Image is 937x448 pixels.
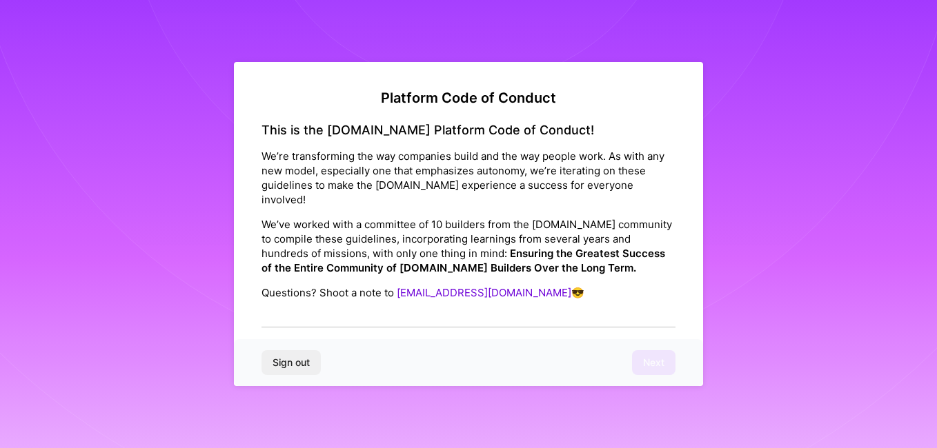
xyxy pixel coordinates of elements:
button: Sign out [262,350,321,375]
p: We’ve worked with a committee of 10 builders from the [DOMAIN_NAME] community to compile these gu... [262,217,675,275]
h2: Platform Code of Conduct [262,90,675,106]
p: We’re transforming the way companies build and the way people work. As with any new model, especi... [262,149,675,207]
span: Sign out [273,356,310,369]
p: Questions? Shoot a note to 😎 [262,285,675,300]
h4: This is the [DOMAIN_NAME] Platform Code of Conduct! [262,123,675,138]
strong: Ensuring the Greatest Success of the Entire Community of [DOMAIN_NAME] Builders Over the Long Term. [262,247,665,274]
a: [EMAIL_ADDRESS][DOMAIN_NAME] [397,286,571,299]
